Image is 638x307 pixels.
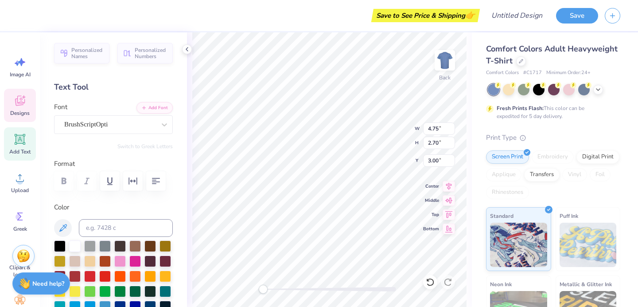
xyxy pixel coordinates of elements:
span: Neon Ink [490,279,512,289]
span: Clipart & logos [5,264,35,278]
div: Foil [590,168,611,181]
span: Top [423,211,439,218]
div: Transfers [524,168,560,181]
span: # C1717 [523,69,542,77]
span: Designs [10,110,30,117]
div: Screen Print [486,150,529,164]
button: Personalized Names [54,43,109,63]
div: This color can be expedited for 5 day delivery. [497,104,606,120]
span: Add Text [9,148,31,155]
img: Standard [490,223,547,267]
label: Color [54,202,173,213]
span: Image AI [10,71,31,78]
button: Add Font [136,102,173,114]
div: Accessibility label [259,285,268,294]
span: Standard [490,211,514,220]
label: Format [54,159,173,169]
span: Personalized Numbers [135,47,167,59]
img: Back [436,51,454,69]
div: Vinyl [562,168,587,181]
span: Middle [423,197,439,204]
span: Greek [13,225,27,232]
input: e.g. 7428 c [79,219,173,237]
label: Font [54,102,67,112]
div: Applique [486,168,521,181]
span: 👉 [465,10,475,20]
strong: Fresh Prints Flash: [497,105,544,112]
img: Puff Ink [560,223,617,267]
button: Save [556,8,598,24]
div: Print Type [486,133,620,143]
span: Comfort Colors [486,69,519,77]
div: Embroidery [532,150,574,164]
span: Upload [11,187,29,194]
div: Text Tool [54,81,173,93]
span: Comfort Colors Adult Heavyweight T-Shirt [486,43,618,66]
span: Center [423,183,439,190]
input: Untitled Design [484,7,549,24]
div: Back [439,74,451,82]
span: Bottom [423,225,439,232]
span: Minimum Order: 24 + [546,69,591,77]
span: Puff Ink [560,211,578,220]
div: Digital Print [576,150,619,164]
button: Personalized Numbers [117,43,173,63]
button: Switch to Greek Letters [117,143,173,150]
strong: Need help? [32,279,64,288]
div: Save to See Price & Shipping [373,9,478,22]
span: Personalized Names [71,47,104,59]
span: Metallic & Glitter Ink [560,279,612,289]
div: Rhinestones [486,186,529,199]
